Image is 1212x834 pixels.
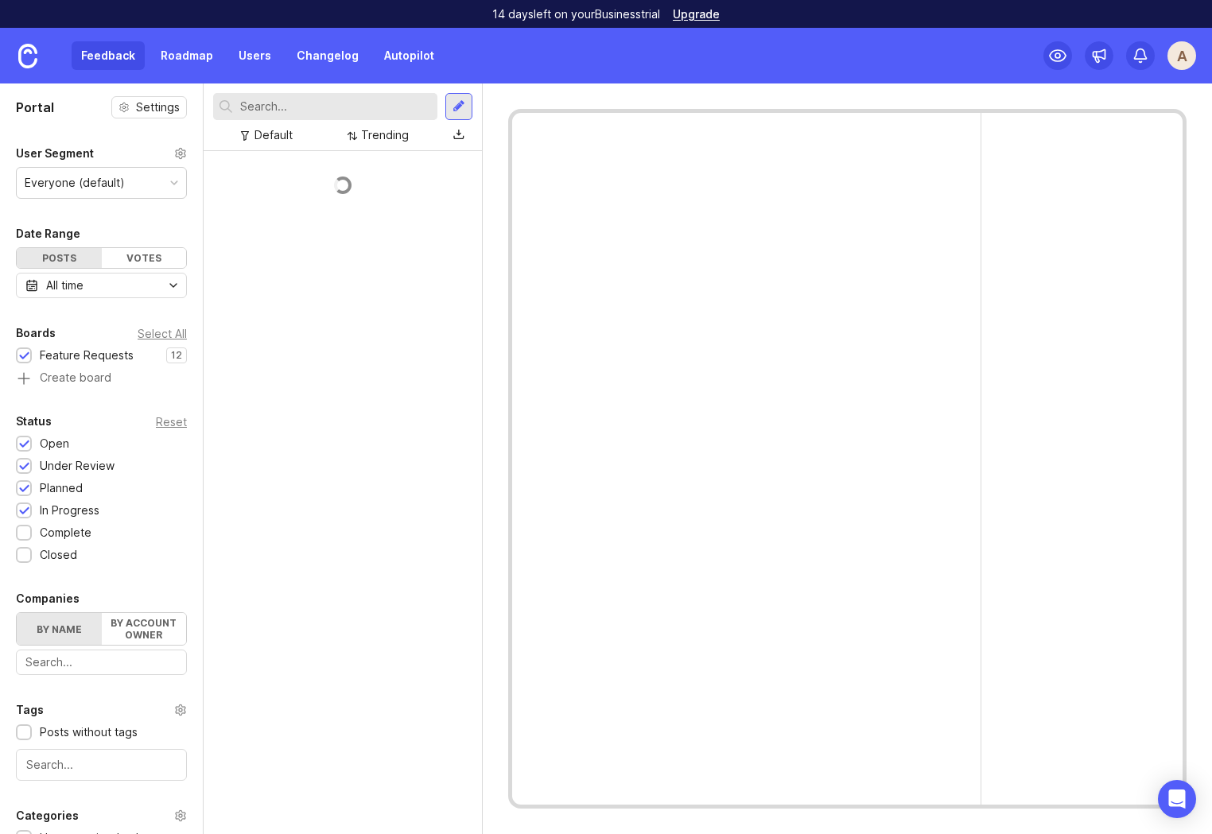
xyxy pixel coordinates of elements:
button: A [1167,41,1196,70]
a: Autopilot [375,41,444,70]
h1: Portal [16,98,54,117]
div: Select All [138,329,187,338]
div: All time [46,277,84,294]
div: Status [16,412,52,431]
div: Open Intercom Messenger [1158,780,1196,818]
p: 14 days left on your Business trial [492,6,660,22]
div: In Progress [40,502,99,519]
div: Companies [16,589,80,608]
input: Search... [26,756,177,774]
a: Users [229,41,281,70]
div: Planned [40,479,83,497]
svg: toggle icon [161,279,186,292]
div: Feature Requests [40,347,134,364]
a: Create board [16,372,187,386]
div: Posts without tags [40,723,138,741]
div: Tags [16,700,44,720]
div: Open [40,435,69,452]
div: Trending [361,126,409,144]
span: Settings [136,99,180,115]
div: Date Range [16,224,80,243]
a: Roadmap [151,41,223,70]
a: Changelog [287,41,368,70]
label: By name [17,613,102,645]
input: Search... [240,98,431,115]
button: Settings [111,96,187,118]
div: Complete [40,524,91,541]
div: User Segment [16,144,94,163]
div: Reset [156,417,187,426]
div: Under Review [40,457,115,475]
div: Categories [16,806,79,825]
div: Posts [17,248,102,268]
div: Everyone (default) [25,174,125,192]
label: By account owner [102,613,187,645]
p: 12 [171,349,182,362]
img: Canny Home [18,44,37,68]
a: Upgrade [673,9,720,20]
div: Votes [102,248,187,268]
input: Search... [25,654,177,671]
div: Default [254,126,293,144]
div: Boards [16,324,56,343]
div: Closed [40,546,77,564]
